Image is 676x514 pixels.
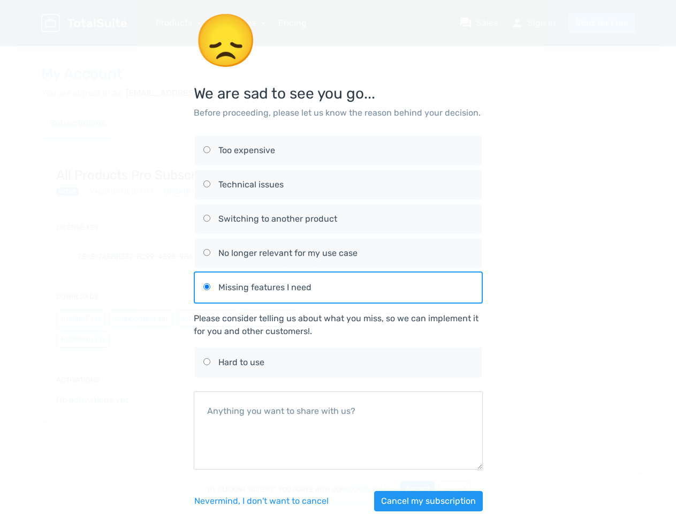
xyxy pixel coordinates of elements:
label: Missing features I need [203,273,473,303]
div: Technical issues [218,178,473,191]
label: No longer relevant for my use case [203,238,473,268]
div: Switching to another product [218,213,473,225]
p: Before proceeding, please let us know the reason behind your decision. [194,107,483,119]
button: Nevermind, I don't want to cancel [194,491,329,511]
label: Too expensive [203,135,473,165]
label: Technical issues [203,170,473,200]
div: Too expensive [218,144,473,157]
input: Switching to another product Switching to another product [203,215,210,222]
div: No longer relevant for my use case [218,247,473,260]
input: Technical issues Technical issues [203,180,210,187]
div: Hard to use [218,356,473,369]
input: No longer relevant for my use case No longer relevant for my use case [203,249,210,256]
input: Missing features I need Missing features I need [203,283,210,290]
div: Missing features I need [218,281,473,294]
label: Switching to another product [203,204,473,234]
label: Hard to use [203,347,473,377]
div: Please consider telling us about what you miss, so we can implement it for you and other customers!. [194,312,483,338]
h3: We are sad to see you go... [194,13,483,102]
button: Cancel my subscription [374,491,483,511]
input: Hard to use Hard to use [203,358,210,365]
span: 😞 [194,10,258,71]
input: Too expensive Too expensive [203,146,210,153]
